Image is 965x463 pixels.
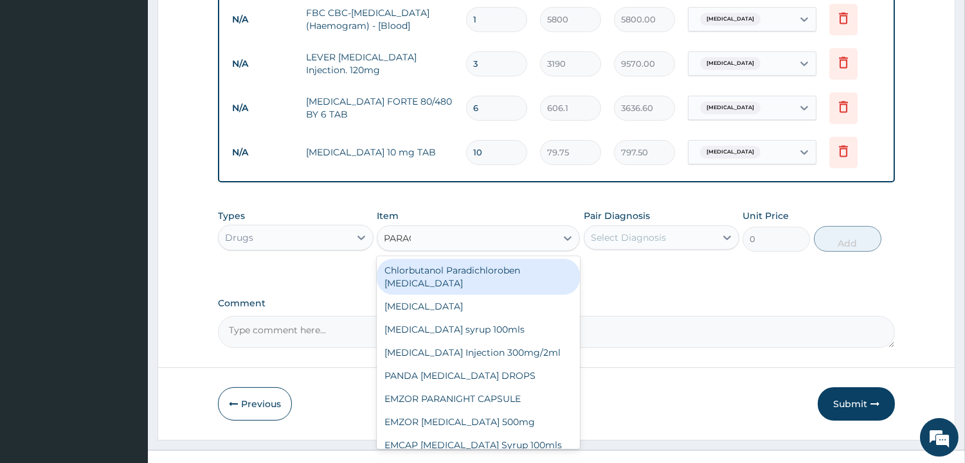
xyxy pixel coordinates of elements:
td: LEVER [MEDICAL_DATA] Injection. 120mg [300,44,460,83]
span: We're online! [75,146,177,275]
td: [MEDICAL_DATA] 10 mg TAB [300,139,460,165]
td: N/A [226,141,300,164]
div: [MEDICAL_DATA] [377,295,580,318]
div: Minimize live chat window [211,6,242,37]
div: [MEDICAL_DATA] Injection 300mg/2ml [377,341,580,364]
div: Chat with us now [67,72,216,89]
span: [MEDICAL_DATA] [700,57,761,70]
button: Previous [218,387,292,421]
label: Pair Diagnosis [584,209,650,222]
div: EMZOR PARANIGHT CAPSULE [377,387,580,410]
div: [MEDICAL_DATA] syrup 100mls [377,318,580,341]
div: Chlorbutanol Paradichloroben [MEDICAL_DATA] [377,259,580,295]
label: Types [218,211,245,222]
span: [MEDICAL_DATA] [700,13,761,26]
button: Submit [818,387,895,421]
div: EMCAP [MEDICAL_DATA] Syrup 100mls [377,433,580,457]
td: [MEDICAL_DATA] FORTE 80/480 BY 6 TAB [300,89,460,127]
div: Drugs [225,231,253,244]
button: Add [814,226,881,252]
div: Select Diagnosis [591,231,666,244]
img: d_794563401_company_1708531726252_794563401 [24,64,52,96]
label: Item [377,209,399,222]
div: EMZOR [MEDICAL_DATA] 500mg [377,410,580,433]
span: [MEDICAL_DATA] [700,101,761,114]
label: Comment [218,298,895,309]
td: N/A [226,8,300,31]
td: N/A [226,96,300,120]
td: N/A [226,52,300,76]
label: Unit Price [743,209,789,222]
div: PANDA [MEDICAL_DATA] DROPS [377,364,580,387]
span: [MEDICAL_DATA] [700,146,761,159]
textarea: Type your message and hit 'Enter' [6,319,245,363]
